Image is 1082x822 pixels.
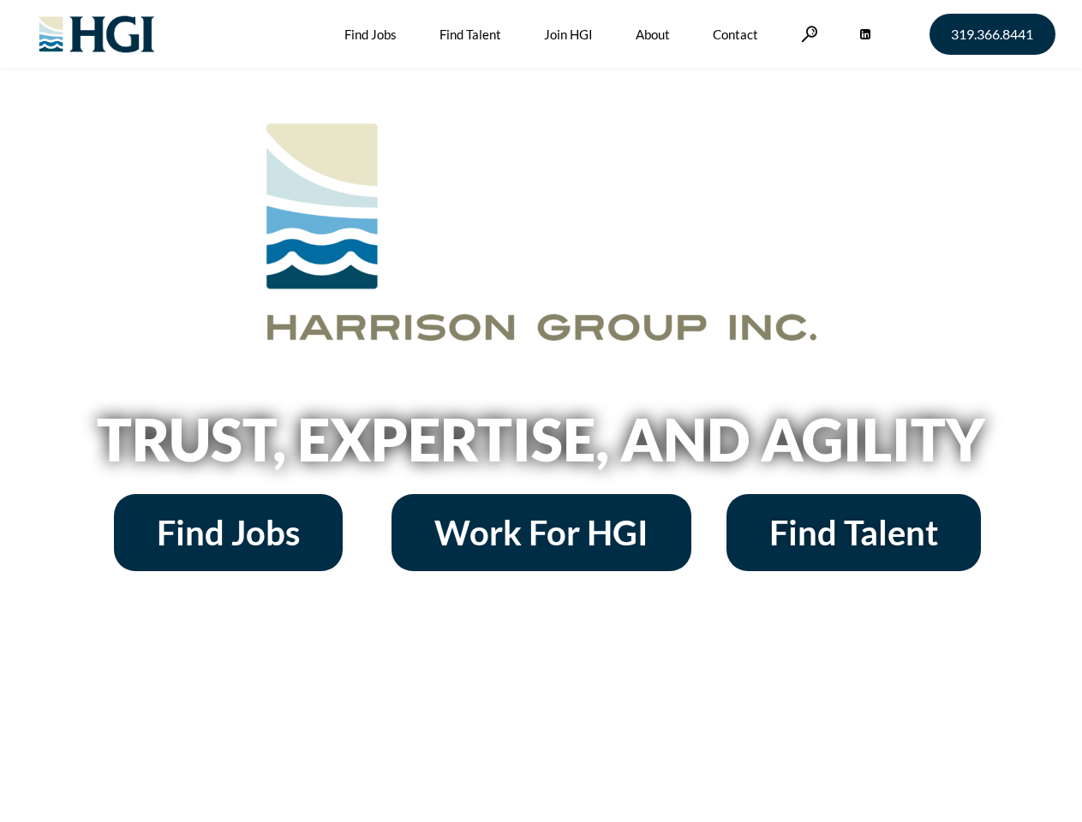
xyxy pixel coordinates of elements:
h2: Trust, Expertise, and Agility [53,410,1030,468]
span: 319.366.8441 [951,27,1033,41]
a: Find Jobs [114,494,343,571]
a: 319.366.8441 [930,14,1055,55]
span: Find Jobs [157,515,300,550]
a: Find Talent [726,494,981,571]
span: Find Talent [769,515,938,550]
span: Work For HGI [434,515,649,550]
a: Work For HGI [392,494,691,571]
a: Search [801,26,818,42]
